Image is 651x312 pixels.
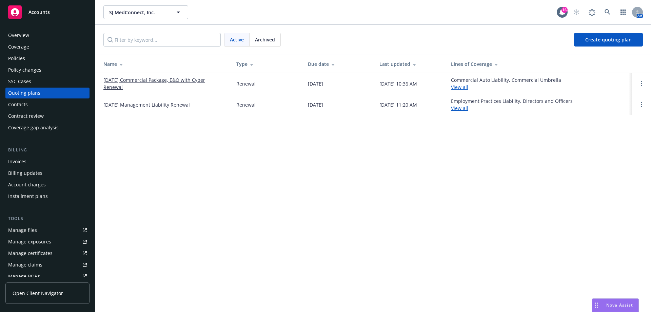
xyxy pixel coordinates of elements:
a: Switch app [616,5,630,19]
a: Policy changes [5,65,90,75]
span: Nova Assist [606,302,633,308]
a: Overview [5,30,90,41]
div: Lines of Coverage [451,60,627,68]
a: Account charges [5,179,90,190]
div: [DATE] 10:36 AM [379,80,417,87]
a: Open options [637,79,646,88]
div: SSC Cases [8,76,31,87]
div: Manage BORs [8,271,40,282]
a: Start snowing [570,5,583,19]
div: Manage files [8,225,37,236]
div: Coverage [8,41,29,52]
a: Coverage gap analysis [5,122,90,133]
div: Renewal [236,80,256,87]
a: Report a Bug [585,5,599,19]
span: Archived [255,36,275,43]
a: Manage BORs [5,271,90,282]
div: Overview [8,30,29,41]
span: Active [230,36,244,43]
a: Search [601,5,614,19]
div: Policy changes [8,65,41,75]
div: Contacts [8,99,28,110]
a: [DATE] Management Liability Renewal [103,101,190,108]
div: Type [236,60,297,68]
span: Open Client Navigator [13,290,63,297]
a: View all [451,105,468,111]
div: Quoting plans [8,88,40,98]
a: Create quoting plan [574,33,643,47]
div: Drag to move [592,299,601,312]
div: Billing updates [8,168,42,179]
button: Nova Assist [592,298,639,312]
a: View all [451,84,468,90]
div: Manage certificates [8,248,53,259]
a: Quoting plans [5,88,90,98]
span: SJ MedConnect, Inc. [109,9,168,16]
div: [DATE] [308,80,323,87]
div: Billing [5,147,90,153]
a: Invoices [5,156,90,167]
div: Due date [308,60,369,68]
div: Policies [8,53,25,64]
a: Manage claims [5,259,90,270]
div: Tools [5,215,90,222]
a: Billing updates [5,168,90,179]
button: SJ MedConnect, Inc. [103,5,188,19]
div: Name [103,60,225,68]
div: 16 [561,7,568,13]
div: Manage exposures [8,236,51,247]
a: Policies [5,53,90,64]
a: Manage certificates [5,248,90,259]
span: Create quoting plan [585,36,632,43]
a: [DATE] Commercial Package, E&O with Cyber Renewal [103,76,225,91]
a: Coverage [5,41,90,52]
div: Invoices [8,156,26,167]
a: Manage exposures [5,236,90,247]
div: Manage claims [8,259,42,270]
span: Accounts [28,10,50,15]
div: [DATE] [308,101,323,108]
a: Open options [637,100,646,109]
a: Accounts [5,3,90,22]
div: Commercial Auto Liability, Commercial Umbrella [451,76,561,91]
div: Renewal [236,101,256,108]
a: Installment plans [5,191,90,202]
a: Contract review [5,111,90,122]
div: Account charges [8,179,46,190]
a: Manage files [5,225,90,236]
div: [DATE] 11:20 AM [379,101,417,108]
div: Coverage gap analysis [8,122,59,133]
input: Filter by keyword... [103,33,221,47]
a: SSC Cases [5,76,90,87]
div: Contract review [8,111,44,122]
div: Installment plans [8,191,48,202]
div: Last updated [379,60,440,68]
a: Contacts [5,99,90,110]
div: Employment Practices Liability, Directors and Officers [451,97,573,112]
